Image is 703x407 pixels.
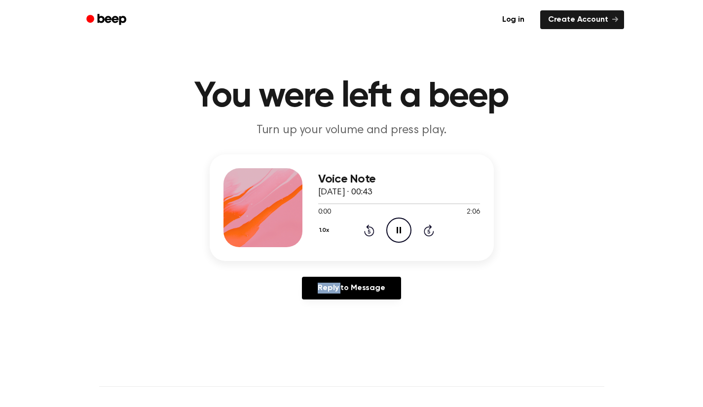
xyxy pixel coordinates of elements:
h1: You were left a beep [99,79,604,114]
span: [DATE] · 00:43 [318,188,372,197]
span: 0:00 [318,207,331,218]
a: Beep [79,10,135,30]
a: Log in [492,8,534,31]
span: 2:06 [467,207,480,218]
a: Reply to Message [302,277,401,299]
p: Turn up your volume and press play. [162,122,541,139]
h3: Voice Note [318,173,480,186]
a: Create Account [540,10,624,29]
button: 1.0x [318,222,333,239]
